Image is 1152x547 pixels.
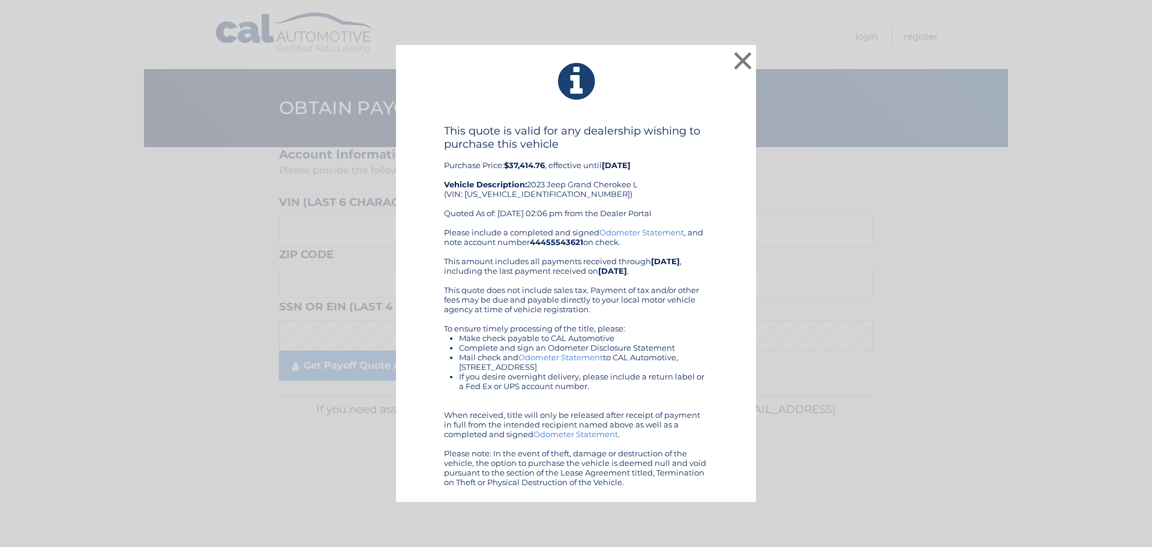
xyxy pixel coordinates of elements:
[504,160,545,170] b: $37,414.76
[731,49,755,73] button: ×
[444,124,708,228] div: Purchase Price: , effective until 2023 Jeep Grand Cherokee L (VIN: [US_VEHICLE_IDENTIFICATION_NUM...
[598,266,627,276] b: [DATE]
[533,429,618,439] a: Odometer Statement
[599,228,684,237] a: Odometer Statement
[444,124,708,151] h4: This quote is valid for any dealership wishing to purchase this vehicle
[444,180,527,189] strong: Vehicle Description:
[518,352,603,362] a: Odometer Statement
[530,237,583,247] b: 44455543621
[651,256,680,266] b: [DATE]
[602,160,631,170] b: [DATE]
[444,228,708,487] div: Please include a completed and signed , and note account number on check. This amount includes al...
[459,343,708,352] li: Complete and sign an Odometer Disclosure Statement
[459,333,708,343] li: Make check payable to CAL Automotive
[459,372,708,391] li: If you desire overnight delivery, please include a return label or a Fed Ex or UPS account number.
[459,352,708,372] li: Mail check and to CAL Automotive, [STREET_ADDRESS]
